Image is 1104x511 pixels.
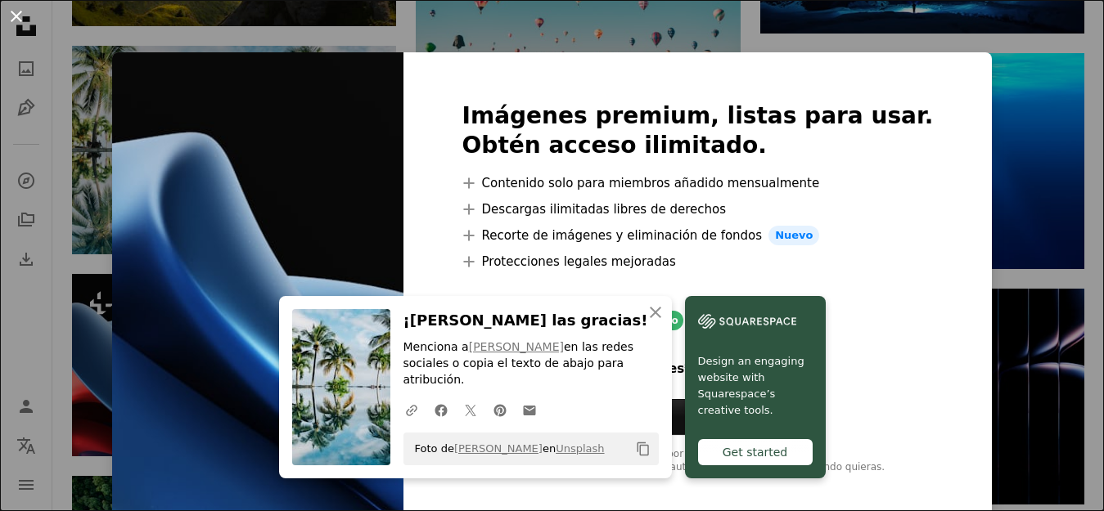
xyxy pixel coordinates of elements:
a: Comparte en Facebook [426,393,456,426]
li: Protecciones legales mejoradas [462,252,934,271]
h2: Imágenes premium, listas para usar. Obtén acceso ilimitado. [462,101,934,160]
li: Recorte de imágenes y eliminación de fondos [462,226,934,245]
h3: ¡[PERSON_NAME] las gracias! [403,309,659,333]
a: Design an engaging website with Squarespace’s creative tools.Get started [685,296,826,478]
a: Comparte por correo electrónico [515,393,544,426]
div: Get started [698,439,813,465]
img: file-1606177908946-d1eed1cbe4f5image [698,309,796,334]
span: Nuevo [768,226,819,245]
li: Descargas ilimitadas libres de derechos [462,199,934,219]
li: Contenido solo para miembros añadido mensualmente [462,173,934,193]
a: Comparte en Pinterest [485,393,515,426]
a: [PERSON_NAME] [469,340,564,353]
span: Foto de en [407,436,605,462]
p: Menciona a en las redes sociales o copia el texto de abajo para atribución. [403,339,659,388]
a: [PERSON_NAME] [454,442,543,455]
a: Comparte en Twitter [456,393,485,426]
a: Unsplash [556,442,604,455]
button: Copiar al portapapeles [629,435,657,463]
span: Design an engaging website with Squarespace’s creative tools. [698,353,813,419]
